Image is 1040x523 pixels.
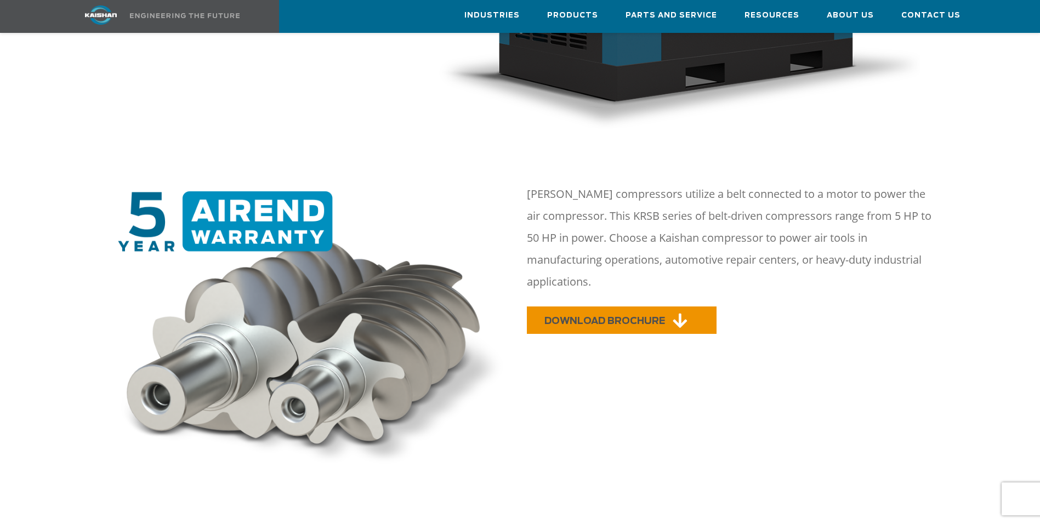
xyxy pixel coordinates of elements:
[626,1,717,30] a: Parts and Service
[60,5,142,25] img: kaishan logo
[626,9,717,22] span: Parts and Service
[827,9,874,22] span: About Us
[901,9,961,22] span: Contact Us
[547,1,598,30] a: Products
[544,316,665,326] span: DOWNLOAD BROCHURE
[527,183,937,293] p: [PERSON_NAME] compressors utilize a belt connected to a motor to power the air compressor. This K...
[464,9,520,22] span: Industries
[130,13,240,18] img: Engineering the future
[901,1,961,30] a: Contact Us
[464,1,520,30] a: Industries
[111,191,514,472] img: warranty
[527,306,717,334] a: DOWNLOAD BROCHURE
[745,9,799,22] span: Resources
[745,1,799,30] a: Resources
[547,9,598,22] span: Products
[827,1,874,30] a: About Us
